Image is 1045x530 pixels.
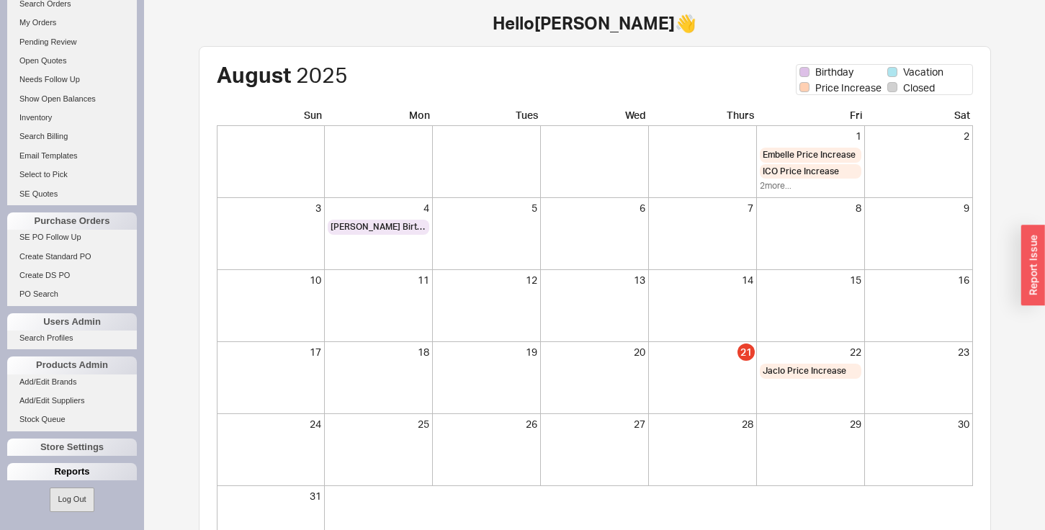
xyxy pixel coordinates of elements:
div: Tues [433,108,541,126]
div: 28 [652,417,753,431]
div: 15 [760,273,861,287]
button: Log Out [50,488,94,511]
a: Search Profiles [7,331,137,346]
div: 2 [868,129,969,143]
a: Show Open Balances [7,91,137,107]
a: PO Search [7,287,137,302]
a: Add/Edit Suppliers [7,393,137,408]
div: Thurs [649,108,757,126]
div: 8 [760,201,861,215]
div: 31 [220,489,321,503]
span: Needs Follow Up [19,75,80,84]
div: Sun [217,108,325,126]
div: 26 [436,417,537,431]
div: 13 [544,273,645,287]
div: 21 [737,343,755,361]
div: Fri [757,108,865,126]
span: August [217,61,291,88]
div: 18 [328,345,429,359]
div: 12 [436,273,537,287]
a: Stock Queue [7,412,137,427]
a: Needs Follow Up [7,72,137,87]
div: Sat [865,108,973,126]
span: [PERSON_NAME] Birthday [331,221,426,233]
a: Add/Edit Brands [7,374,137,390]
div: Wed [541,108,649,126]
a: My Orders [7,15,137,30]
div: Purchase Orders [7,212,137,230]
a: Open Quotes [7,53,137,68]
span: Pending Review [19,37,77,46]
div: 9 [868,201,969,215]
div: 20 [544,345,645,359]
a: Create Standard PO [7,249,137,264]
h1: Hello [PERSON_NAME] 👋 [158,14,1031,32]
a: Pending Review [7,35,137,50]
a: Search Billing [7,129,137,144]
a: Create DS PO [7,268,137,283]
a: Inventory [7,110,137,125]
div: Reports [7,463,137,480]
div: 4 [328,201,429,215]
div: 29 [760,417,861,431]
div: 14 [652,273,753,287]
div: 19 [436,345,537,359]
span: Closed [903,81,935,95]
div: 7 [652,201,753,215]
div: 5 [436,201,537,215]
span: Jaclo Price Increase [763,365,846,377]
div: 3 [220,201,321,215]
span: Vacation [903,65,943,79]
div: 10 [220,273,321,287]
span: Birthday [815,65,853,79]
div: 11 [328,273,429,287]
div: 24 [220,417,321,431]
div: Mon [325,108,433,126]
div: Store Settings [7,439,137,456]
a: SE PO Follow Up [7,230,137,245]
div: 22 [760,345,861,359]
div: 2 more... [760,180,861,192]
div: 30 [868,417,969,431]
span: Price Increase [815,81,882,95]
span: Embelle Price Increase [763,149,856,161]
div: 1 [760,129,861,143]
div: Products Admin [7,356,137,374]
span: ICO Price Increase [763,166,839,178]
div: 6 [544,201,645,215]
div: Users Admin [7,313,137,331]
div: 25 [328,417,429,431]
div: 23 [868,345,969,359]
a: Email Templates [7,148,137,163]
a: SE Quotes [7,187,137,202]
a: Select to Pick [7,167,137,182]
div: 27 [544,417,645,431]
div: 17 [220,345,321,359]
span: 2025 [296,61,348,88]
div: 16 [868,273,969,287]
